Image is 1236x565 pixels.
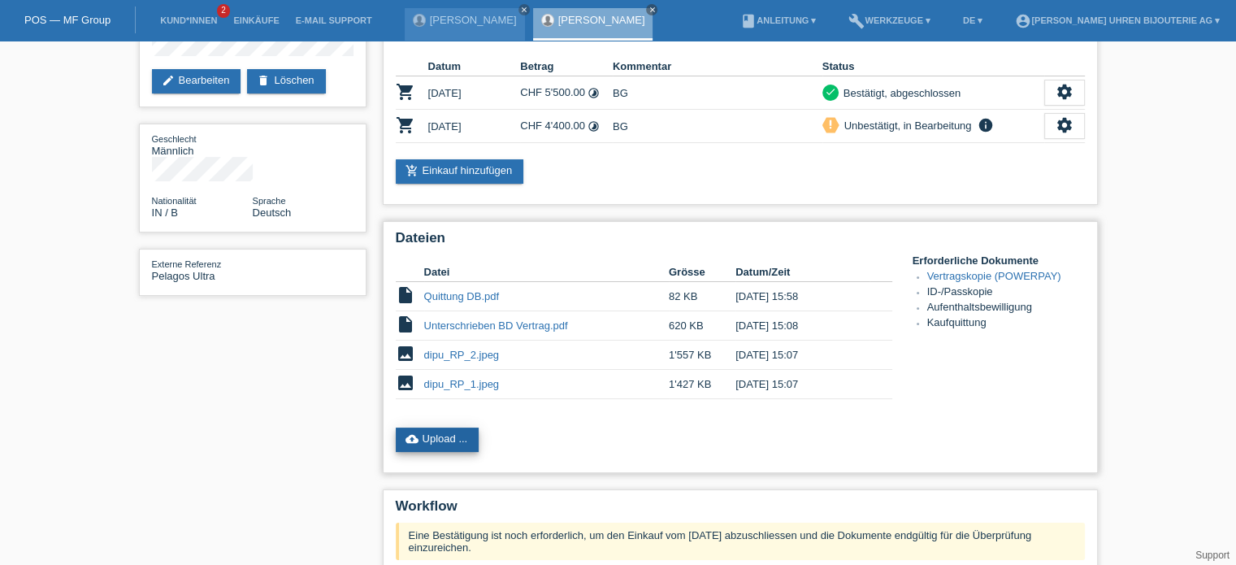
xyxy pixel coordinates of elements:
th: Grösse [669,263,735,282]
i: POSP00026406 [396,115,415,135]
th: Datum [428,57,521,76]
div: Männlich [152,133,253,157]
a: editBearbeiten [152,69,241,93]
a: close [518,4,530,15]
span: Sprache [253,196,286,206]
a: Support [1195,550,1229,561]
i: image [396,344,415,363]
i: priority_high [825,119,836,130]
h2: Dateien [396,230,1085,254]
a: add_shopping_cartEinkauf hinzufügen [396,159,524,184]
a: [PERSON_NAME] [558,14,645,26]
td: [DATE] 15:08 [735,311,869,341]
a: DE ▾ [955,15,991,25]
td: 1'557 KB [669,341,735,370]
div: Unbestätigt, in Bearbeitung [839,117,972,134]
a: buildWerkzeuge ▾ [840,15,939,25]
i: settings [1056,116,1073,134]
th: Betrag [520,57,613,76]
li: Aufenthaltsbewilligung [927,301,1085,316]
a: close [646,4,657,15]
td: 1'427 KB [669,370,735,399]
td: [DATE] [428,76,521,110]
td: [DATE] 15:07 [735,370,869,399]
th: Kommentar [613,57,822,76]
a: Unterschrieben BD Vertrag.pdf [424,319,568,332]
i: delete [257,74,270,87]
td: CHF 4'400.00 [520,110,613,143]
a: cloud_uploadUpload ... [396,428,479,452]
a: Einkäufe [225,15,287,25]
a: Vertragskopie (POWERPAY) [927,270,1061,282]
span: Externe Referenz [152,259,222,269]
td: BG [613,110,822,143]
a: POS — MF Group [24,14,111,26]
div: Pelagos Ultra [152,258,253,282]
li: Kaufquittung [927,316,1085,332]
td: [DATE] 15:07 [735,341,869,370]
i: info [975,117,995,133]
a: bookAnleitung ▾ [732,15,824,25]
i: insert_drive_file [396,315,415,334]
div: Bestätigt, abgeschlossen [839,85,961,102]
a: dipu_RP_1.jpeg [424,378,500,390]
li: ID-/Passkopie [927,285,1085,301]
a: dipu_RP_2.jpeg [424,349,500,361]
i: cloud_upload [405,432,419,445]
a: Quittung DB.pdf [424,290,500,302]
a: deleteLöschen [247,69,325,93]
i: close [648,6,656,14]
a: [PERSON_NAME] [430,14,517,26]
th: Datum/Zeit [735,263,869,282]
span: Nationalität [152,196,197,206]
h4: Erforderliche Dokumente [913,254,1085,267]
td: [DATE] 15:58 [735,282,869,311]
span: Deutsch [253,206,292,219]
div: Eine Bestätigung ist noch erforderlich, um den Einkauf vom [DATE] abzuschliessen und die Dokument... [396,523,1085,560]
th: Status [822,57,1044,76]
i: POSP00025822 [396,82,415,102]
i: check [825,86,836,98]
i: add_shopping_cart [405,164,419,177]
i: book [740,13,757,29]
i: insert_drive_file [396,285,415,305]
span: Geschlecht [152,134,197,144]
span: 2 [217,4,230,18]
td: 82 KB [669,282,735,311]
th: Datei [424,263,669,282]
a: E-Mail Support [288,15,380,25]
i: account_circle [1015,13,1031,29]
i: image [396,373,415,393]
td: [DATE] [428,110,521,143]
i: 24 Raten [588,120,600,133]
h2: Workflow [396,498,1085,523]
i: settings [1056,83,1073,101]
td: 620 KB [669,311,735,341]
i: 24 Raten [588,87,600,99]
td: BG [613,76,822,110]
i: close [520,6,528,14]
a: account_circle[PERSON_NAME] Uhren Bijouterie AG ▾ [1007,15,1228,25]
td: CHF 5'500.00 [520,76,613,110]
i: build [848,13,865,29]
span: Indien / B / 01.03.2022 [152,206,179,219]
a: Kund*innen [152,15,225,25]
i: edit [162,74,175,87]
